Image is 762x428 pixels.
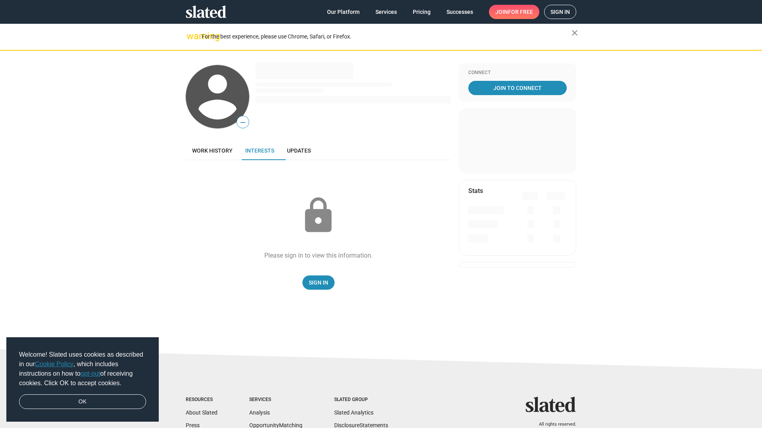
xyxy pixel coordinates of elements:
div: Please sign in to view this information. [264,251,373,260]
a: Sign in [544,5,576,19]
a: Join To Connect [468,81,567,95]
a: Our Platform [321,5,366,19]
span: Welcome! Slated uses cookies as described in our , which includes instructions on how to of recei... [19,350,146,388]
span: Sign in [550,5,570,19]
span: Successes [446,5,473,19]
span: Work history [192,147,233,154]
a: dismiss cookie message [19,394,146,409]
div: Resources [186,397,217,403]
a: Pricing [406,5,437,19]
mat-icon: warning [187,31,196,41]
div: Services [249,397,302,403]
span: Our Platform [327,5,360,19]
span: Join [495,5,533,19]
a: opt-out [81,370,100,377]
a: Cookie Policy [35,361,73,367]
a: Updates [281,141,317,160]
a: Work history [186,141,239,160]
a: Slated Analytics [334,409,373,416]
a: Joinfor free [489,5,539,19]
span: — [237,117,249,128]
a: Services [369,5,403,19]
a: Sign In [302,275,335,290]
a: About Slated [186,409,217,416]
span: Pricing [413,5,431,19]
mat-card-title: Stats [468,187,483,195]
mat-icon: lock [298,196,338,235]
div: cookieconsent [6,337,159,422]
div: For the best experience, please use Chrome, Safari, or Firefox. [202,31,571,42]
mat-icon: close [570,28,579,38]
a: Analysis [249,409,270,416]
span: Interests [245,147,274,154]
span: Join To Connect [470,81,565,95]
a: Interests [239,141,281,160]
span: Updates [287,147,311,154]
div: Slated Group [334,397,388,403]
span: Sign In [309,275,328,290]
a: Successes [440,5,479,19]
div: Connect [468,70,567,76]
span: for free [508,5,533,19]
span: Services [375,5,397,19]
